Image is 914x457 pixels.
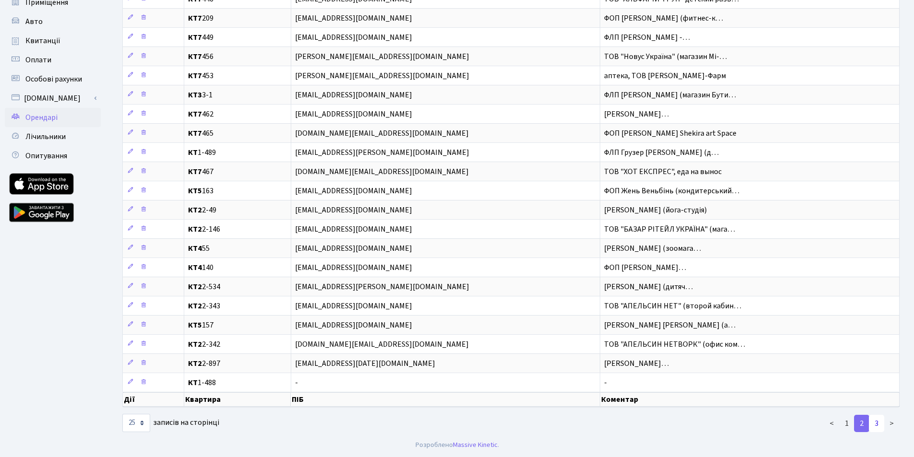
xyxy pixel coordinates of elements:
[188,243,202,254] b: КТ4
[453,440,498,450] a: Massive Kinetic
[604,262,686,273] span: ФОП [PERSON_NAME]…
[295,283,596,291] span: [EMAIL_ADDRESS][PERSON_NAME][DOMAIN_NAME]
[295,149,596,156] span: [EMAIL_ADDRESS][PERSON_NAME][DOMAIN_NAME]
[295,302,596,310] span: [EMAIL_ADDRESS][DOMAIN_NAME]
[188,224,202,234] b: КТ2
[188,129,286,137] span: 465
[295,206,596,214] span: [EMAIL_ADDRESS][DOMAIN_NAME]
[604,243,701,254] span: [PERSON_NAME] (зоомага…
[188,53,286,60] span: 456
[188,262,202,273] b: КТ4
[188,13,202,23] b: КТ7
[295,245,596,252] span: [EMAIL_ADDRESS][DOMAIN_NAME]
[295,129,596,137] span: [DOMAIN_NAME][EMAIL_ADDRESS][DOMAIN_NAME]
[188,109,202,119] b: КТ7
[188,358,202,369] b: КТ2
[188,340,286,348] span: 2-342
[295,187,596,195] span: [EMAIL_ADDRESS][DOMAIN_NAME]
[188,379,286,387] span: 1-488
[25,55,51,65] span: Оплати
[295,53,596,60] span: [PERSON_NAME][EMAIL_ADDRESS][DOMAIN_NAME]
[188,166,202,177] b: КТ7
[604,147,719,158] span: ФЛП Грузер [PERSON_NAME] (д…
[123,392,184,407] th: Дії
[295,14,596,22] span: [EMAIL_ADDRESS][DOMAIN_NAME]
[188,360,286,367] span: 2-897
[5,70,101,89] a: Особові рахунки
[869,415,884,432] a: 3
[188,91,286,99] span: 3-1
[122,414,219,432] label: записів на сторінці
[25,74,82,84] span: Особові рахунки
[188,168,286,176] span: 467
[188,51,202,62] b: КТ7
[604,301,741,311] span: ТОВ "АПЕЛЬСИН НЕТ" (второй кабин…
[884,415,900,432] a: >
[839,415,855,432] a: 1
[188,245,286,252] span: 55
[188,283,286,291] span: 2-534
[188,302,286,310] span: 2-343
[188,70,202,81] b: КТ7
[604,51,727,62] span: ТОВ "Новус Україна" (магазин Мі-…
[188,149,286,156] span: 1-489
[291,392,600,407] th: ПІБ
[295,34,596,41] span: [EMAIL_ADDRESS][DOMAIN_NAME]
[188,14,286,22] span: 209
[824,415,840,432] a: <
[188,301,202,311] b: КТ2
[25,151,67,161] span: Опитування
[604,339,745,350] span: ТОВ "АПЕЛЬСИН НЕТВОРК" (офис ком…
[604,70,726,81] span: аптека, ТОВ [PERSON_NAME]-Фарм
[5,12,101,31] a: Авто
[188,225,286,233] span: 2-146
[600,392,900,407] th: Коментар
[295,91,596,99] span: [EMAIL_ADDRESS][DOMAIN_NAME]
[295,72,596,80] span: [PERSON_NAME][EMAIL_ADDRESS][DOMAIN_NAME]
[188,264,286,271] span: 140
[295,264,596,271] span: [EMAIL_ADDRESS][DOMAIN_NAME]
[415,440,499,450] div: Розроблено .
[604,90,736,100] span: ФЛП [PERSON_NAME] (магазин Бути…
[188,377,198,388] b: КТ
[188,110,286,118] span: 462
[295,340,596,348] span: [DOMAIN_NAME][EMAIL_ADDRESS][DOMAIN_NAME]
[188,206,286,214] span: 2-49
[25,131,66,142] span: Лічильники
[295,379,596,387] span: -
[5,31,101,50] a: Квитанції
[295,110,596,118] span: [EMAIL_ADDRESS][DOMAIN_NAME]
[295,168,596,176] span: [DOMAIN_NAME][EMAIL_ADDRESS][DOMAIN_NAME]
[604,358,669,369] span: [PERSON_NAME]…
[5,127,101,146] a: Лічильники
[188,186,202,196] b: КТ5
[604,377,607,388] span: -
[188,147,198,158] b: КТ
[25,16,43,27] span: Авто
[25,35,60,46] span: Квитанції
[5,89,101,108] a: [DOMAIN_NAME]
[295,360,596,367] span: [EMAIL_ADDRESS][DATE][DOMAIN_NAME]
[604,128,736,139] span: ФОП [PERSON_NAME] Shekira art Space
[854,415,869,432] a: 2
[188,34,286,41] span: 449
[604,13,723,23] span: ФОП [PERSON_NAME] (фитнес-к…
[188,32,202,43] b: КТ7
[604,186,739,196] span: ФОП Жень Веньбінь (кондитерський…
[188,72,286,80] span: 453
[188,205,202,215] b: КТ2
[188,90,202,100] b: КТ3
[604,205,707,215] span: [PERSON_NAME] (йога-студія)
[604,281,693,292] span: [PERSON_NAME] (дитяч…
[188,281,202,292] b: КТ2
[604,109,669,119] span: [PERSON_NAME]…
[604,166,722,177] span: ТОВ "ХОТ ЕКСПРЕС", еда на вынос
[188,128,202,139] b: КТ7
[188,321,286,329] span: 157
[295,321,596,329] span: [EMAIL_ADDRESS][DOMAIN_NAME]
[188,320,202,330] b: КТ5
[188,339,202,350] b: КТ2
[604,32,690,43] span: ФЛП [PERSON_NAME] -…
[5,146,101,165] a: Опитування
[604,224,735,234] span: ТОВ "БАЗАР РІТЕЙЛ УКРАЇНА" (мага…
